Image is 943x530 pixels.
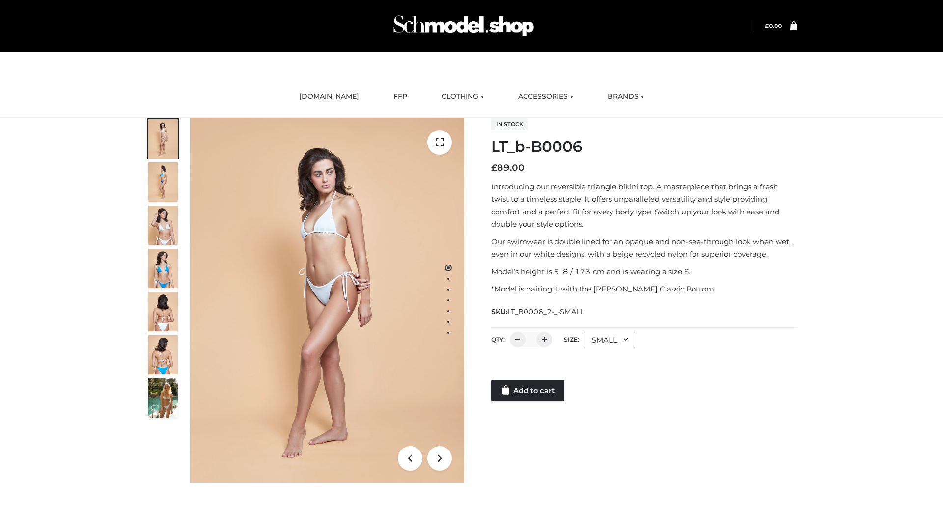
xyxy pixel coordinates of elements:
[491,181,797,231] p: Introducing our reversible triangle bikini top. A masterpiece that brings a fresh twist to a time...
[491,380,564,401] a: Add to cart
[434,86,491,107] a: CLOTHING
[491,162,525,173] bdi: 89.00
[148,292,178,331] img: ArielClassicBikiniTop_CloudNine_AzureSky_OW114ECO_7-scaled.jpg
[148,378,178,418] img: Arieltop_CloudNine_AzureSky2.jpg
[386,86,415,107] a: FFP
[491,336,505,343] label: QTY:
[491,162,497,173] span: £
[148,162,178,202] img: ArielClassicBikiniTop_CloudNine_AzureSky_OW114ECO_2-scaled.jpg
[491,283,797,295] p: *Model is pairing it with the [PERSON_NAME] Classic Bottom
[584,332,635,348] div: SMALL
[564,336,579,343] label: Size:
[765,22,769,29] span: £
[491,236,797,261] p: Our swimwear is double lined for an opaque and non-see-through look when wet, even in our white d...
[491,265,797,278] p: Model’s height is 5 ‘8 / 173 cm and is wearing a size S.
[190,118,464,483] img: ArielClassicBikiniTop_CloudNine_AzureSky_OW114ECO_1
[148,206,178,245] img: ArielClassicBikiniTop_CloudNine_AzureSky_OW114ECO_3-scaled.jpg
[148,335,178,374] img: ArielClassicBikiniTop_CloudNine_AzureSky_OW114ECO_8-scaled.jpg
[491,118,528,130] span: In stock
[765,22,782,29] a: £0.00
[491,138,797,156] h1: LT_b-B0006
[600,86,651,107] a: BRANDS
[511,86,581,107] a: ACCESSORIES
[507,307,584,316] span: LT_B0006_2-_-SMALL
[148,249,178,288] img: ArielClassicBikiniTop_CloudNine_AzureSky_OW114ECO_4-scaled.jpg
[765,22,782,29] bdi: 0.00
[491,306,585,318] span: SKU:
[390,6,537,45] img: Schmodel Admin 964
[148,119,178,159] img: ArielClassicBikiniTop_CloudNine_AzureSky_OW114ECO_1-scaled.jpg
[292,86,366,107] a: [DOMAIN_NAME]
